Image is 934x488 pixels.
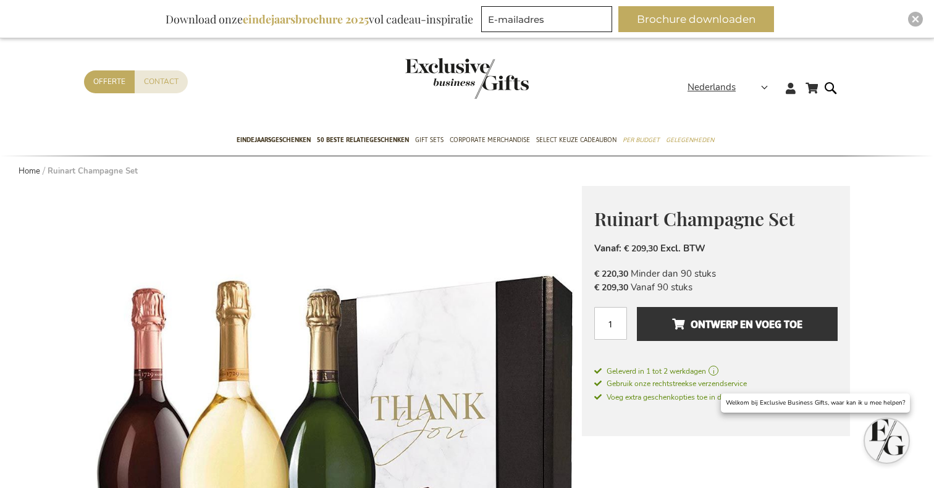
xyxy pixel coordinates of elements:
[594,206,795,231] span: Ruinart Champagne Set
[666,133,714,146] span: Gelegenheden
[594,242,621,255] span: Vanaf:
[594,267,838,280] li: Minder dan 90 stuks
[19,166,40,177] a: Home
[688,80,736,95] span: Nederlands
[481,6,612,32] input: E-mailadres
[48,166,138,177] strong: Ruinart Champagne Set
[450,133,530,146] span: Corporate Merchandise
[160,6,479,32] div: Download onze vol cadeau-inspiratie
[84,70,135,93] a: Offerte
[594,307,627,340] input: Aantal
[672,314,802,334] span: Ontwerp en voeg toe
[624,243,658,255] span: € 209,30
[317,133,409,146] span: 50 beste relatiegeschenken
[594,282,628,293] span: € 209,30
[618,6,774,32] button: Brochure downloaden
[594,268,628,280] span: € 220,30
[908,12,923,27] div: Close
[243,12,369,27] b: eindejaarsbrochure 2025
[594,390,838,403] a: Voeg extra geschenkopties toe in de winkelwagen
[912,15,919,23] img: Close
[623,133,660,146] span: Per Budget
[594,281,838,294] li: Vanaf 90 stuks
[637,307,838,341] button: Ontwerp en voeg toe
[594,366,838,377] a: Geleverd in 1 tot 2 werkdagen
[660,242,705,255] span: Excl. BTW
[405,58,529,99] img: Exclusive Business gifts logo
[405,58,467,99] a: store logo
[594,379,747,389] span: Gebruik onze rechtstreekse verzendservice
[594,377,838,390] a: Gebruik onze rechtstreekse verzendservice
[237,133,311,146] span: Eindejaarsgeschenken
[135,70,188,93] a: Contact
[481,6,616,36] form: marketing offers and promotions
[536,133,616,146] span: Select Keuze Cadeaubon
[688,80,776,95] div: Nederlands
[415,133,444,146] span: Gift Sets
[594,392,772,402] span: Voeg extra geschenkopties toe in de winkelwagen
